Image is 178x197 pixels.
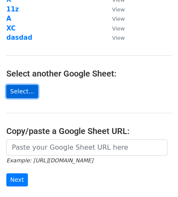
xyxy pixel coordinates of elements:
small: View [112,35,125,41]
h4: Copy/paste a Google Sheet URL: [6,126,172,136]
a: XC [6,25,16,32]
small: View [112,16,125,22]
a: dasdad [6,34,32,41]
small: Example: [URL][DOMAIN_NAME] [6,157,93,164]
a: View [104,34,125,41]
h4: Select another Google Sheet: [6,68,172,79]
a: View [104,25,125,32]
a: View [104,15,125,22]
a: View [104,5,125,13]
input: Next [6,173,28,186]
input: Paste your Google Sheet URL here [6,140,167,156]
small: View [112,6,125,13]
a: A [6,15,11,22]
a: 11z [6,5,19,13]
a: Select... [6,85,38,98]
small: View [112,25,125,32]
